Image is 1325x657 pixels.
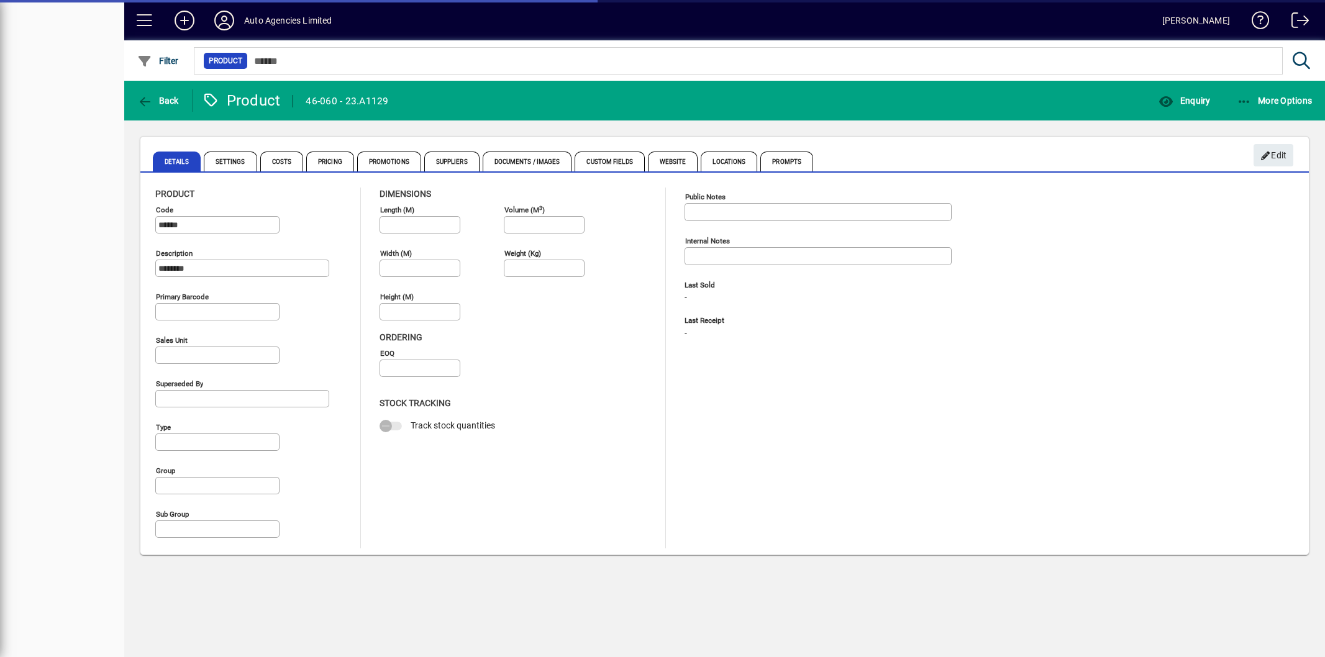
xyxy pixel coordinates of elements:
mat-label: Type [156,423,171,432]
span: Settings [204,152,257,171]
button: Edit [1254,144,1293,166]
mat-label: Description [156,249,193,258]
span: Product [155,189,194,199]
span: Costs [260,152,304,171]
div: [PERSON_NAME] [1162,11,1230,30]
span: - [685,329,687,339]
button: Add [165,9,204,32]
mat-label: Length (m) [380,206,414,214]
app-page-header-button: Back [124,89,193,112]
span: Enquiry [1159,96,1210,106]
button: Enquiry [1155,89,1213,112]
mat-label: Superseded by [156,379,203,388]
button: Back [134,89,182,112]
span: Edit [1260,145,1287,166]
span: Custom Fields [575,152,644,171]
span: Details [153,152,201,171]
mat-label: Width (m) [380,249,412,258]
span: Documents / Images [483,152,572,171]
mat-label: EOQ [380,349,394,358]
span: Stock Tracking [380,398,451,408]
span: Locations [701,152,757,171]
button: More Options [1234,89,1316,112]
span: Track stock quantities [411,420,495,430]
a: Knowledge Base [1242,2,1270,43]
span: Filter [137,56,179,66]
mat-label: Code [156,206,173,214]
span: - [685,293,687,303]
span: Suppliers [424,152,480,171]
span: Last Receipt [685,317,871,325]
button: Profile [204,9,244,32]
span: Pricing [306,152,354,171]
mat-label: Primary barcode [156,292,209,301]
sup: 3 [539,204,542,211]
span: Website [648,152,698,171]
mat-label: Weight (Kg) [504,249,541,258]
span: Product [209,55,242,67]
span: Last Sold [685,281,871,289]
button: Filter [134,50,182,72]
div: 46-060 - 23.A1129 [306,91,388,111]
mat-label: Public Notes [685,193,726,201]
div: Product [202,91,281,111]
span: Dimensions [380,189,431,199]
span: Promotions [357,152,421,171]
mat-label: Internal Notes [685,237,730,245]
mat-label: Sales unit [156,336,188,345]
mat-label: Group [156,466,175,475]
mat-label: Sub group [156,510,189,519]
span: More Options [1237,96,1313,106]
mat-label: Volume (m ) [504,206,545,214]
span: Ordering [380,332,422,342]
a: Logout [1282,2,1309,43]
mat-label: Height (m) [380,292,414,301]
span: Back [137,96,179,106]
div: Auto Agencies Limited [244,11,332,30]
span: Prompts [760,152,813,171]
